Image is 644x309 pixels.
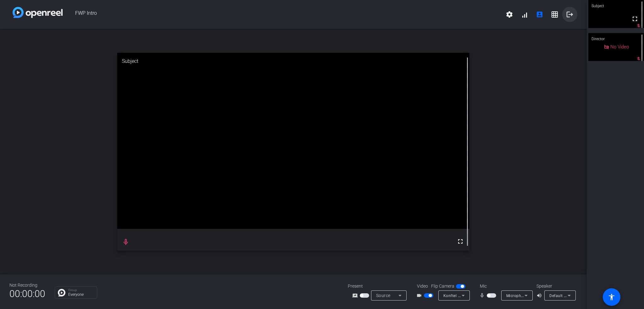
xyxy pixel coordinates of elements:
span: Source [376,293,391,298]
img: white-gradient.svg [13,7,63,18]
mat-icon: logout [566,11,574,18]
p: Group [68,289,94,292]
mat-icon: screen_share_outline [352,292,360,299]
mat-icon: videocam_outline [416,292,424,299]
span: Microphone Array (Realtek(R) Audio) [506,293,574,298]
span: Default - Headphones (Jabra Evolve 65) [549,293,623,298]
mat-icon: volume_up [536,292,544,299]
span: Konftel Cam20 (2e7e:0820) [443,293,495,298]
span: Flip Camera [431,283,454,290]
div: Present [348,283,411,290]
button: signal_cellular_alt [517,7,532,22]
p: Everyone [68,293,94,296]
mat-icon: mic_none [479,292,487,299]
mat-icon: fullscreen [457,238,464,245]
mat-icon: account_box [536,11,543,18]
span: Video [417,283,428,290]
span: 00:00:00 [9,286,45,301]
div: Director [588,33,644,45]
mat-icon: grid_on [551,11,558,18]
img: Chat Icon [58,289,65,296]
div: Speaker [536,283,574,290]
mat-icon: fullscreen [631,15,639,23]
span: No Video [610,44,629,50]
span: FWP Intro [63,7,502,22]
mat-icon: accessibility [608,293,615,301]
div: Not Recording [9,282,45,289]
div: Subject [117,53,469,70]
mat-icon: settings [506,11,513,18]
div: Mic [474,283,536,290]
